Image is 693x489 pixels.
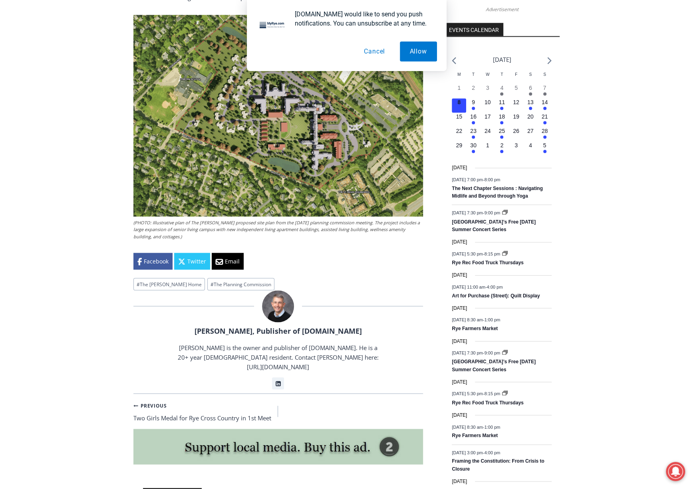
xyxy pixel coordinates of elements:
button: 14 Has events [538,98,552,113]
a: The Next Chapter Sessions : Navigating Midlife and Beyond through Yoga [452,185,542,199]
time: 5 [514,85,518,91]
time: 6 [529,85,532,91]
time: 9 [472,99,475,105]
a: [GEOGRAPHIC_DATA]’s Free [DATE] Summer Concert Series [452,219,536,233]
button: 16 Has events [466,113,481,127]
img: notification icon [256,10,288,42]
img: (PHOTO: Illustrative plan of The Osborn's proposed site plan from the July 10, 2025 planning comm... [133,15,423,216]
time: 28 [542,128,548,134]
time: 3 [486,85,489,91]
span: 1:00 pm [484,317,500,322]
em: Has events [500,92,503,95]
span: [DATE] 7:00 pm [452,177,483,182]
div: [DOMAIN_NAME] would like to send you push notifications. You can unsubscribe at any time. [288,10,437,28]
button: 29 [452,141,466,156]
em: Has events [529,107,532,110]
button: 13 Has events [523,98,538,113]
span: [DATE] 5:30 pm [452,251,483,256]
a: Rye Farmers Market [452,325,498,332]
em: Has events [543,92,546,95]
button: 2 Has events [495,141,509,156]
span: 4:00 pm [487,284,503,289]
button: Cancel [354,42,395,61]
a: Rye Rec Food Truck Thursdays [452,259,523,266]
span: # [137,281,140,287]
span: T [500,72,503,77]
button: 22 [452,127,466,141]
button: 25 Has events [495,127,509,141]
time: 2 [500,142,503,148]
small: Previous [133,402,167,409]
time: 14 [542,99,548,105]
time: 24 [485,128,491,134]
span: # [210,281,214,287]
time: 26 [513,128,519,134]
span: [DATE] 7:30 pm [452,350,483,355]
span: 8:15 pm [484,391,500,396]
a: Framing the Constitution: From Crisis to Closure [452,458,544,472]
span: 9:00 pm [484,350,500,355]
em: Has events [500,107,503,110]
span: [DATE] 3:00 pm [452,450,483,455]
em: Has events [529,92,532,95]
button: 2 [466,84,481,98]
a: Art for Purchase (Street): Quilt Display [452,293,540,299]
p: [PERSON_NAME] is the owner and publisher of [DOMAIN_NAME]. He is a 20+ year [DEMOGRAPHIC_DATA] re... [177,342,379,371]
em: Has events [543,150,546,153]
time: - [452,317,500,322]
time: - [452,251,501,256]
a: PreviousTwo Girls Medal for Rye Cross Country in 1st Meet [133,400,278,422]
button: 26 [509,127,523,141]
a: Facebook [133,253,173,269]
a: Open Tues. - Sun. [PHONE_NUMBER] [0,80,80,99]
time: 16 [470,113,477,120]
em: Has events [500,135,503,139]
time: - [452,177,500,182]
time: 18 [499,113,505,120]
time: 19 [513,113,519,120]
time: 11 [499,99,505,105]
time: - [452,284,502,289]
span: 1:00 pm [484,424,500,429]
a: [PERSON_NAME], Publisher of [DOMAIN_NAME] [195,326,362,335]
time: 5 [543,142,546,148]
button: 20 [523,113,538,127]
time: 3 [514,142,518,148]
a: #The [PERSON_NAME] Home [133,278,205,290]
time: 1 [457,85,461,91]
button: 1 [481,141,495,156]
button: 27 [523,127,538,141]
time: 2 [472,85,475,91]
div: Saturday [523,71,538,84]
button: 1 [452,84,466,98]
time: 29 [456,142,462,148]
img: support local media, buy this ad [133,429,423,465]
a: Email [212,253,244,269]
span: Open Tues. - Sun. [PHONE_NUMBER] [2,82,78,113]
button: 4 Has events [495,84,509,98]
span: 9:00 pm [484,210,500,215]
time: 10 [485,99,491,105]
time: 1 [486,142,489,148]
span: S [529,72,532,77]
a: Twitter [174,253,210,269]
span: [DATE] 7:30 pm [452,210,483,215]
div: Thursday [495,71,509,84]
span: [DATE] 5:30 pm [452,391,483,396]
div: Wednesday [481,71,495,84]
div: Tuesday [466,71,481,84]
button: 5 Has events [538,141,552,156]
span: [DATE] 8:30 am [452,424,483,429]
span: S [543,72,546,77]
time: 20 [527,113,534,120]
button: 7 Has events [538,84,552,98]
em: Has events [472,121,475,124]
span: W [486,72,489,77]
time: 4 [500,85,503,91]
figcaption: (PHOTO: Illustrative plan of The [PERSON_NAME] proposed site plan from the [DATE] planning commis... [133,219,423,240]
time: - [452,391,501,396]
time: - [452,210,501,215]
time: [DATE] [452,378,467,386]
em: Has events [543,121,546,124]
